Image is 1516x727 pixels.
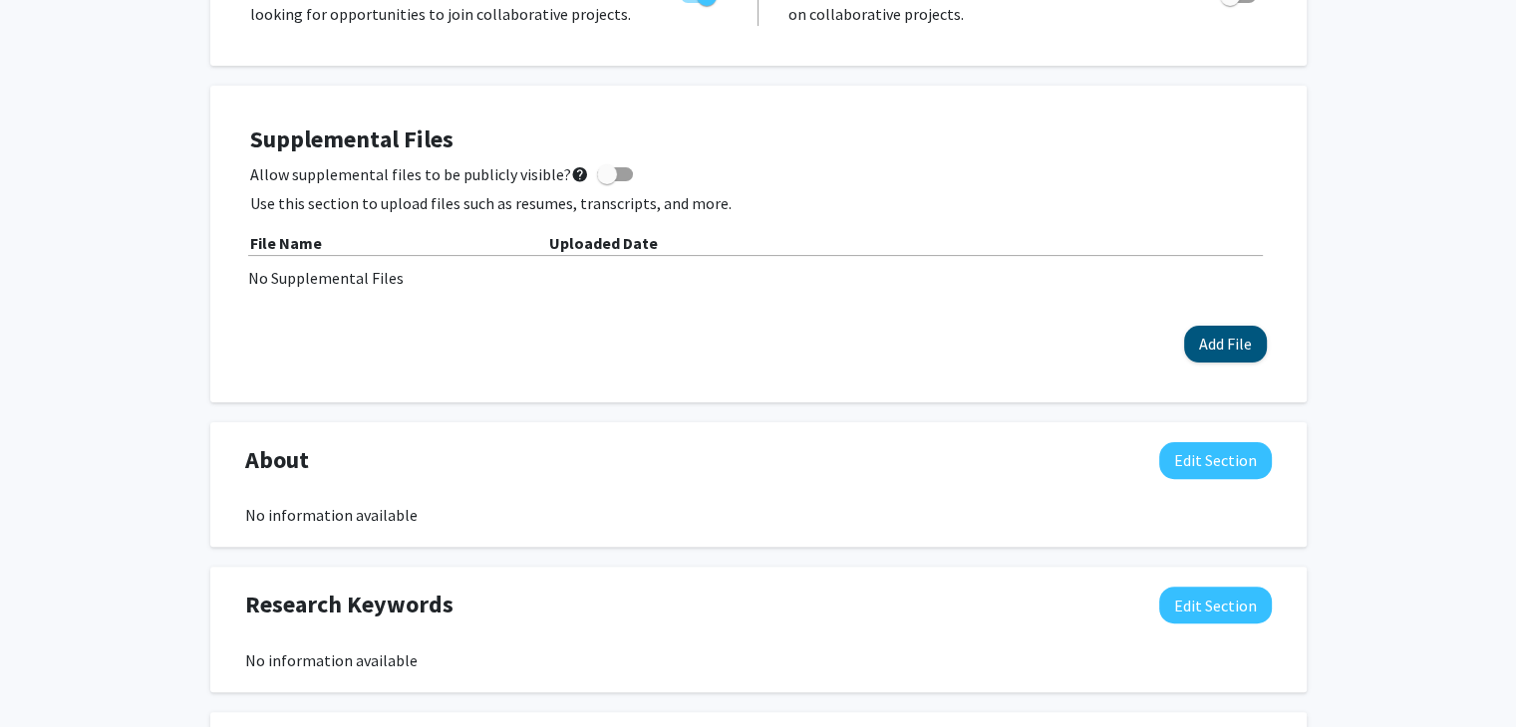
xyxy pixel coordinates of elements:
mat-icon: help [571,162,589,186]
p: Use this section to upload files such as resumes, transcripts, and more. [250,191,1267,215]
h4: Supplemental Files [250,125,1267,154]
b: File Name [250,233,322,253]
b: Uploaded Date [549,233,658,253]
span: Allow supplemental files to be publicly visible? [250,162,589,186]
div: No Supplemental Files [248,266,1269,290]
div: No information available [245,503,1272,527]
button: Edit Research Keywords [1159,587,1272,623]
iframe: Chat [15,637,85,712]
div: No information available [245,648,1272,672]
span: About [245,442,309,478]
button: Add File [1184,326,1267,363]
button: Edit About [1159,442,1272,479]
span: Research Keywords [245,587,454,622]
